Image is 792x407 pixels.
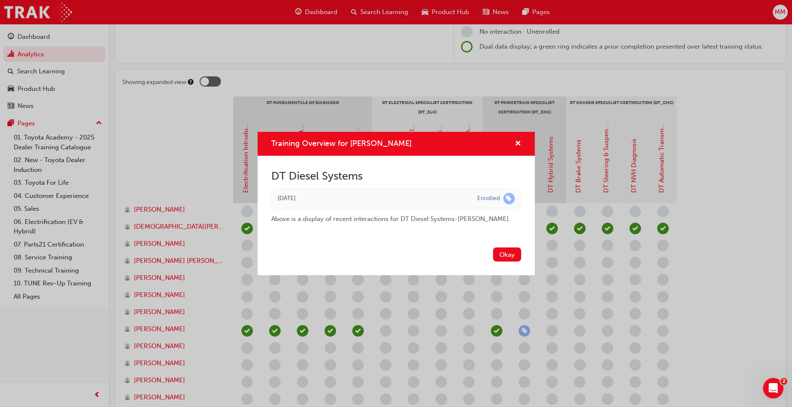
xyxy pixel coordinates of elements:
button: Okay [493,247,521,262]
div: Enrolled [477,195,500,203]
h2: DT Diesel Systems [271,169,521,183]
span: cross-icon [515,140,521,148]
div: Training Overview for Glen Aguirre [258,132,535,276]
iframe: Intercom live chat [763,378,783,398]
button: cross-icon [515,139,521,149]
span: Training Overview for [PERSON_NAME] [271,139,412,148]
span: 2 [780,378,787,385]
div: Fri Jul 04 2025 10:58:42 GMT+0930 (Australian Central Standard Time) [278,194,464,203]
div: Above is a display of recent interactions for DT Diesel Systems - [PERSON_NAME] . [271,207,521,224]
span: learningRecordVerb_ENROLL-icon [503,193,515,204]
